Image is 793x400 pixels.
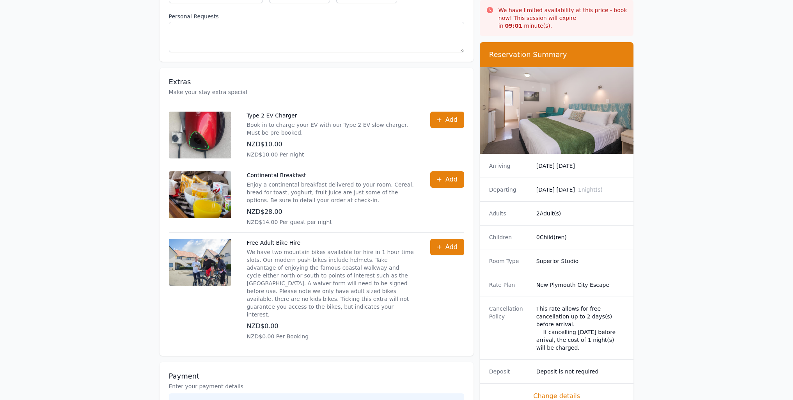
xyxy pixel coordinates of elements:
p: NZD$10.00 Per night [247,151,415,158]
dd: New Plymouth City Escape [536,281,624,289]
img: Free Adult Bike Hire [169,239,231,286]
span: 1 night(s) [578,187,603,193]
img: Continental Breakfast [169,171,231,218]
span: Add [445,175,458,184]
dt: Arriving [489,162,530,170]
dd: [DATE] [DATE] [536,186,624,194]
dt: Departing [489,186,530,194]
div: This rate allows for free cancellation up to 2 days(s) before arrival. If cancelling [DATE] befor... [536,305,624,352]
p: Enjoy a continental breakfast delivered to your room. Cereal, bread for toast, yoghurt, fruit jui... [247,181,415,204]
button: Add [430,112,464,128]
h3: Reservation Summary [489,50,624,59]
p: Continental Breakfast [247,171,415,179]
label: Personal Requests [169,12,464,20]
button: Add [430,171,464,188]
p: We have two mountain bikes available for hire in 1 hour time slots. Our modern push-bikes include... [247,248,415,318]
p: Free Adult Bike Hire [247,239,415,247]
p: Make your stay extra special [169,88,464,96]
dd: [DATE] [DATE] [536,162,624,170]
span: Add [445,242,458,252]
p: NZD$28.00 [247,207,415,217]
dt: Cancellation Policy [489,305,530,352]
dd: 2 Adult(s) [536,210,624,217]
dt: Deposit [489,368,530,375]
dt: Room Type [489,257,530,265]
dt: Rate Plan [489,281,530,289]
h3: Payment [169,372,464,381]
p: NZD$10.00 [247,140,415,149]
dt: Adults [489,210,530,217]
dd: 0 Child(ren) [536,233,624,241]
strong: 09 : 01 [505,23,523,29]
p: We have limited availability at this price - book now! This session will expire in minute(s). [499,6,628,30]
img: Type 2 EV Charger [169,112,231,158]
p: NZD$14.00 Per guest per night [247,218,415,226]
p: NZD$0.00 Per Booking [247,332,415,340]
p: Type 2 EV Charger [247,112,415,119]
p: Book in to charge your EV with our Type 2 EV slow charger. Must be pre-booked. [247,121,415,137]
dd: Superior Studio [536,257,624,265]
p: Enter your payment details [169,382,464,390]
img: Superior Studio [480,67,634,154]
p: NZD$0.00 [247,322,415,331]
span: Add [445,115,458,124]
dd: Deposit is not required [536,368,624,375]
h3: Extras [169,77,464,87]
dt: Children [489,233,530,241]
button: Add [430,239,464,255]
